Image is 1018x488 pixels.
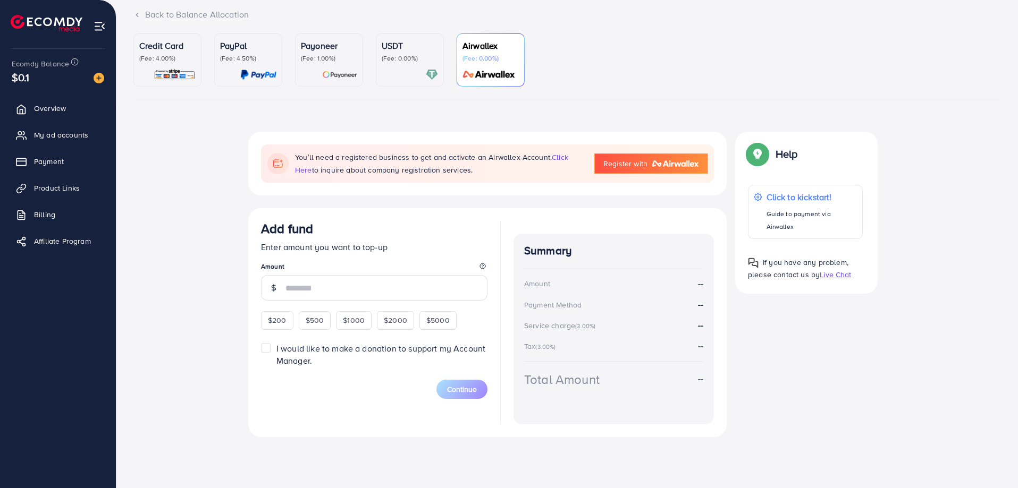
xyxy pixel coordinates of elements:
[261,262,487,275] legend: Amount
[973,440,1010,480] iframe: Chat
[462,54,519,63] p: (Fee: 0.00%)
[34,156,64,167] span: Payment
[301,39,357,52] p: Payoneer
[384,315,407,326] span: $2000
[8,230,108,252] a: Affiliate Program
[698,373,703,385] strong: --
[261,241,487,253] p: Enter amount you want to top-up
[603,158,647,169] span: Register with
[276,343,485,366] span: I would like to make a donation to support my Account Manager.
[748,258,759,268] img: Popup guide
[34,103,66,114] span: Overview
[139,54,196,63] p: (Fee: 4.00%)
[220,54,276,63] p: (Fee: 4.50%)
[261,221,313,236] h3: Add fund
[698,298,703,311] strong: --
[575,322,595,330] small: (3.00%)
[426,315,450,326] span: $5000
[12,70,30,85] span: $0.1
[8,151,108,172] a: Payment
[524,299,582,310] div: Payment Method
[462,39,519,52] p: Airwallex
[459,69,519,81] img: card
[295,151,584,176] p: You’ll need a registered business to get and activate an Airwallex Account. to inquire about comp...
[524,244,703,258] h4: Summary
[12,58,69,69] span: Ecomdy Balance
[436,380,487,399] button: Continue
[748,257,848,280] span: If you have any problem, please contact us by
[133,8,1001,21] div: Back to Balance Allocation
[447,384,477,395] span: Continue
[382,39,438,52] p: USDT
[8,204,108,225] a: Billing
[820,269,851,280] span: Live Chat
[698,340,703,352] strong: --
[748,144,767,164] img: Popup guide
[306,315,324,326] span: $500
[382,54,438,63] p: (Fee: 0.00%)
[240,69,276,81] img: card
[139,39,196,52] p: Credit Card
[34,209,55,220] span: Billing
[301,54,357,63] p: (Fee: 1.00%)
[268,315,287,326] span: $200
[94,20,106,32] img: menu
[698,278,703,290] strong: --
[524,341,559,352] div: Tax
[154,69,196,81] img: card
[767,208,857,233] p: Guide to payment via Airwallex
[220,39,276,52] p: PayPal
[767,191,857,203] p: Click to kickstart!
[8,124,108,145] a: My ad accounts
[594,153,708,174] a: Register with
[8,98,108,119] a: Overview
[524,320,599,331] div: Service charge
[267,153,289,174] img: flag
[34,236,91,246] span: Affiliate Program
[776,148,798,160] p: Help
[535,343,556,351] small: (3.00%)
[524,278,550,289] div: Amount
[94,73,104,83] img: image
[698,319,703,331] strong: --
[322,69,357,81] img: card
[34,183,80,193] span: Product Links
[426,69,438,81] img: card
[34,130,88,140] span: My ad accounts
[652,160,699,167] img: logo-airwallex
[11,15,82,31] img: logo
[8,177,108,199] a: Product Links
[524,370,600,389] div: Total Amount
[343,315,365,326] span: $1000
